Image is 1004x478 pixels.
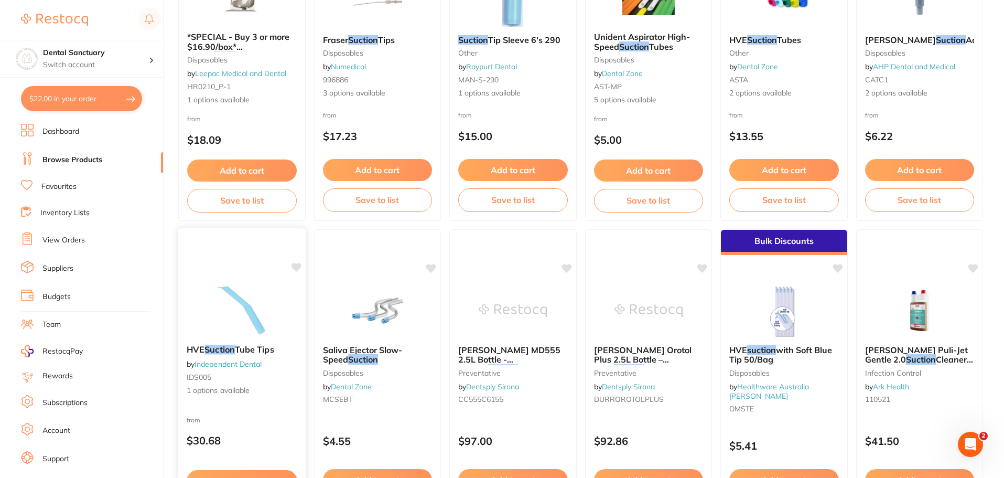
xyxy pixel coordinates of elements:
span: by [865,62,955,71]
a: Suppliers [42,263,73,274]
span: from [594,115,608,123]
span: HR0210_P-1 [187,82,231,91]
span: CC555C6155 [458,395,503,404]
img: Cattani Puli-Jet Gentle 2.0 Suction Cleaner 1L [886,284,954,337]
small: Disposables [729,369,839,377]
a: Healthware Australia [PERSON_NAME] [729,382,809,401]
button: Add to cart [594,160,704,182]
button: Save to list [458,188,568,211]
small: infection control [865,369,975,377]
span: RestocqPay [42,346,83,357]
span: 2 [979,432,988,440]
span: 3 options available [323,88,433,99]
small: disposables [323,49,433,57]
small: other [729,49,839,57]
small: Disposables [323,369,433,377]
h4: Dental Sanctuary [43,48,149,58]
img: RestocqPay [21,345,34,357]
button: Add to cart [323,159,433,181]
span: MCSEBT [323,395,353,404]
img: Restocq Logo [21,14,88,26]
p: $5.41 [729,440,839,452]
span: by [323,382,372,391]
img: Durr MD555 2.5L Bottle - Weekly Suction Cleaner [479,284,547,337]
span: from [729,111,743,119]
b: Durr Orotol Plus 2.5L Bottle – Daily Suction Cleaner [594,345,704,365]
a: Independent Dental [195,359,262,369]
em: Suction [614,364,644,375]
em: Suction [204,344,235,355]
b: HVE Suction Tubes [729,35,839,45]
span: [PERSON_NAME] Puli-Jet Gentle 2.0 [865,345,968,365]
span: DMSTE [729,404,754,413]
p: $15.00 [458,130,568,142]
span: Unident Aspirator High-Speed [594,31,690,51]
button: Save to list [187,189,297,212]
span: [PERSON_NAME] [865,35,936,45]
span: by [187,359,262,369]
p: $18.09 [187,134,297,146]
span: Tubes [649,41,673,52]
p: Switch account [43,60,149,70]
span: *SPECIAL - Buy 3 or more $16.90/box* Plastic [187,31,289,61]
button: Add to cart [458,159,568,181]
p: $41.50 [865,435,975,447]
button: Add to cart [865,159,975,181]
span: Rest Cover [235,51,278,61]
a: Dental Zone [331,382,372,391]
em: Suction [747,35,777,45]
span: HVE [729,35,747,45]
em: Suction [619,41,649,52]
img: Saliva Ejector Slow-Speed Suction [343,284,412,337]
iframe: Intercom live chat [958,432,983,457]
span: 1 options available [458,88,568,99]
span: by [865,382,909,391]
b: Durr MD555 2.5L Bottle - Weekly Suction Cleaner [458,345,568,365]
p: $6.22 [865,130,975,142]
span: IDS005 [187,372,211,381]
b: HVE suction with Soft Blue Tip 50/Bag [729,345,839,365]
span: from [458,111,472,119]
span: 5 options available [594,95,704,105]
b: Saliva Ejector Slow-Speed Suction [323,345,433,365]
span: by [594,382,655,391]
a: Dashboard [42,126,79,137]
a: Browse Products [42,155,102,165]
span: Saliva Ejector Slow-Speed [323,345,402,365]
a: Leepac Medical and Dental [195,69,286,78]
a: Raypurt Dental [466,62,517,71]
b: Unident Aspirator High-Speed Suction Tubes [594,32,704,51]
small: preventative [458,369,568,377]
em: Suction [348,354,378,365]
span: with Soft Blue Tip 50/Bag [729,345,832,365]
em: Suction [936,35,966,45]
p: $97.00 [458,435,568,447]
a: Dental Zone [737,62,778,71]
span: from [323,111,337,119]
small: disposables [187,56,297,64]
a: Support [42,454,69,464]
span: by [458,62,517,71]
b: Suction Tip Sleeve 6's 290 [458,35,568,45]
a: Favourites [41,182,77,192]
button: Save to list [729,188,839,211]
span: by [594,69,643,78]
span: [PERSON_NAME] Orotol Plus 2.5L Bottle – Daily [594,345,692,375]
a: RestocqPay [21,345,83,357]
button: $22.00 in your order [21,86,142,111]
span: CATC1 [865,75,888,84]
button: Save to list [594,189,704,212]
em: Suction [906,354,936,365]
small: Disposables [594,56,704,64]
span: HVE [729,345,747,355]
span: 1 options available [187,95,297,105]
span: Cleaner [644,364,675,375]
span: ASTA [729,75,748,84]
a: Account [42,426,70,436]
span: Cleaner [518,364,549,375]
a: Team [42,320,61,330]
a: Dentsply Sirona [466,382,519,391]
em: Head [214,51,235,61]
span: Tube Tips [235,344,274,355]
em: Suction [488,364,518,375]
